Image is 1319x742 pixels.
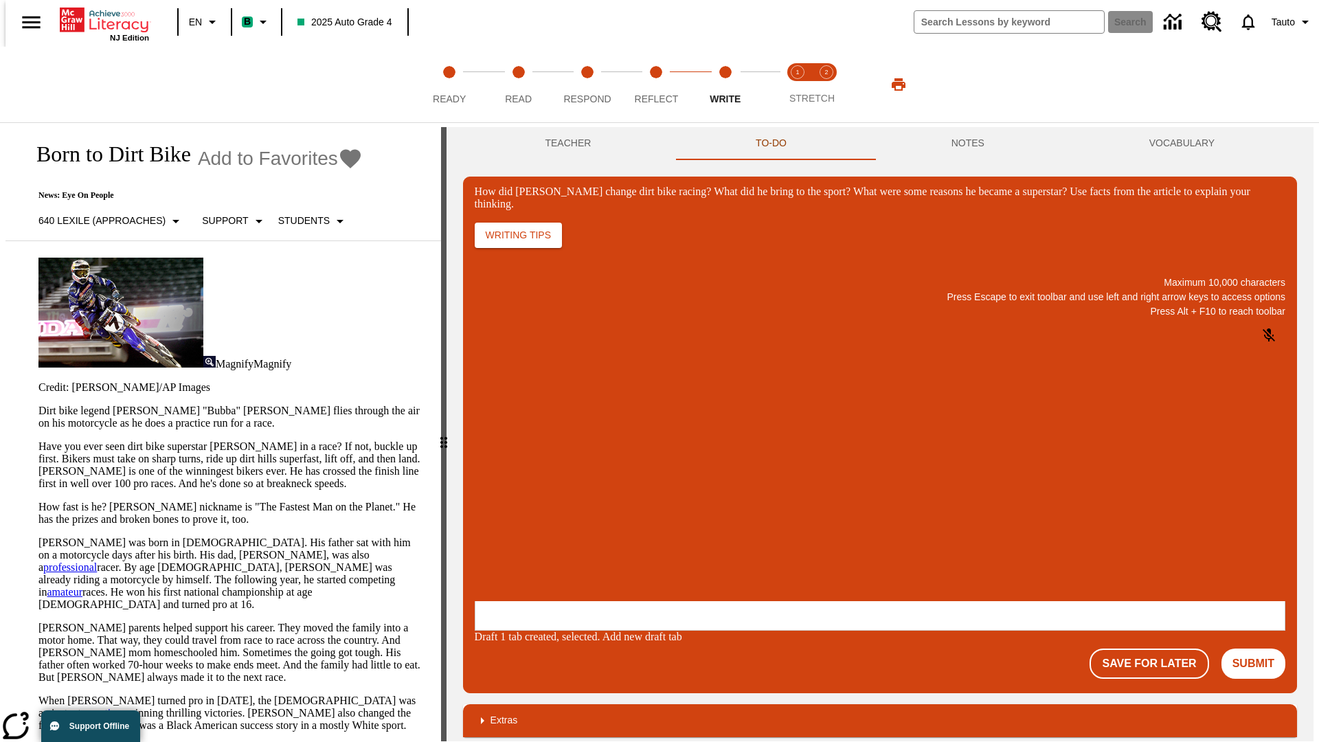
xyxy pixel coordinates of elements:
[69,721,129,731] span: Support Offline
[244,13,251,30] span: B
[710,93,741,104] span: Write
[673,127,869,160] button: TO-DO
[216,358,253,370] span: Magnify
[491,713,518,728] p: Extras
[43,561,97,573] a: professional
[778,47,818,122] button: Stretch Read step 1 of 2
[475,185,1285,210] div: How did [PERSON_NAME] change dirt bike racing? What did he bring to the sport? What were some rea...
[189,15,202,30] span: EN
[475,276,1285,290] p: Maximum 10,000 characters
[60,5,149,42] div: Home
[196,209,272,234] button: Scaffolds, Support
[236,10,277,34] button: Boost Class color is mint green. Change class color
[38,214,166,228] p: 640 Lexile (Approaches)
[5,127,441,734] div: reading
[548,47,627,122] button: Respond step 3 of 5
[1221,649,1285,679] button: Submit
[796,69,799,76] text: 1
[869,127,1067,160] button: NOTES
[5,11,201,36] body: How did Stewart change dirt bike racing? What did he bring to the sport? What were some reasons h...
[686,47,765,122] button: Write step 5 of 5
[914,11,1104,33] input: search field
[1067,127,1297,160] button: VOCABULARY
[203,356,216,368] img: Magnify
[183,10,227,34] button: Language: EN, Select a language
[616,47,696,122] button: Reflect step 4 of 5
[1252,319,1285,352] button: Click to activate and allow voice recognition
[33,209,190,234] button: Select Lexile, 640 Lexile (Approaches)
[475,223,562,248] button: Writing Tips
[1272,15,1295,30] span: Tauto
[475,290,1285,304] p: Press Escape to exit toolbar and use left and right arrow keys to access options
[38,622,425,684] p: [PERSON_NAME] parents helped support his career. They moved the family into a motor home. That wa...
[433,93,466,104] span: Ready
[1266,10,1319,34] button: Profile/Settings
[463,127,674,160] button: Teacher
[41,710,140,742] button: Support Offline
[38,695,425,732] p: When [PERSON_NAME] turned pro in [DATE], the [DEMOGRAPHIC_DATA] was an instant , winning thrillin...
[253,358,291,370] span: Magnify
[198,146,363,170] button: Add to Favorites - Born to Dirt Bike
[38,440,425,490] p: Have you ever seen dirt bike superstar [PERSON_NAME] in a race? If not, buckle up first. Bikers m...
[877,72,921,97] button: Print
[789,93,835,104] span: STRETCH
[824,69,828,76] text: 2
[1090,649,1208,679] button: Save For Later
[463,704,1297,737] div: Extras
[297,15,392,30] span: 2025 Auto Grade 4
[38,258,203,368] img: Motocross racer James Stewart flies through the air on his dirt bike.
[5,11,201,36] p: One change [PERSON_NAME] brought to dirt bike racing was…
[505,93,532,104] span: Read
[198,148,338,170] span: Add to Favorites
[1230,4,1266,40] a: Notifications
[22,190,363,201] p: News: Eye On People
[409,47,489,122] button: Ready step 1 of 5
[38,537,425,611] p: [PERSON_NAME] was born in [DEMOGRAPHIC_DATA]. His father sat with him on a motorcycle days after ...
[38,405,425,429] p: Dirt bike legend [PERSON_NAME] "Bubba" [PERSON_NAME] flies through the air on his motorcycle as h...
[22,142,191,167] h1: Born to Dirt Bike
[475,631,1285,643] div: Draft 1 tab created, selected. Add new draft tab
[11,2,52,43] button: Open side menu
[441,127,447,741] div: Press Enter or Spacebar and then press right and left arrow keys to move the slider
[563,93,611,104] span: Respond
[273,209,354,234] button: Select Student
[807,47,846,122] button: Stretch Respond step 2 of 2
[202,214,248,228] p: Support
[110,34,149,42] span: NJ Edition
[38,381,425,394] p: Credit: [PERSON_NAME]/AP Images
[463,127,1297,160] div: Instructional Panel Tabs
[478,47,558,122] button: Read step 2 of 5
[1193,3,1230,41] a: Resource Center, Will open in new tab
[38,501,425,526] p: How fast is he? [PERSON_NAME] nickname is "The Fastest Man on the Planet." He has the prizes and ...
[1155,3,1193,41] a: Data Center
[635,93,679,104] span: Reflect
[81,707,122,719] a: sensation
[475,304,1285,319] p: Press Alt + F10 to reach toolbar
[278,214,330,228] p: Students
[47,586,82,598] a: amateur
[447,127,1314,741] div: activity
